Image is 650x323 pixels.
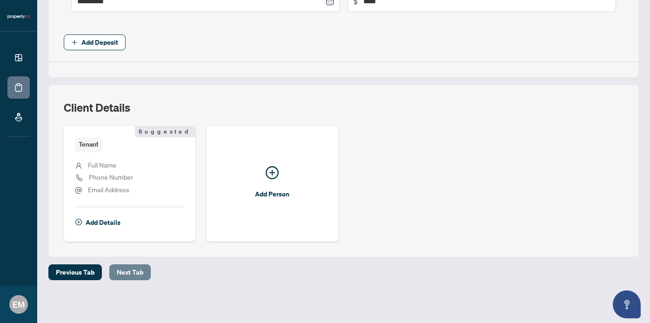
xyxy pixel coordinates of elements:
span: Add Person [255,187,289,202]
span: Add Deposit [81,35,118,50]
button: Previous Tab [48,264,102,280]
span: Phone Number [89,173,133,181]
span: Next Tab [117,265,143,280]
span: plus-circle [75,219,82,225]
span: plus [71,39,78,46]
button: Add Deposit [64,34,126,50]
span: Full Name [88,161,116,169]
span: Tenant [75,137,102,152]
span: plus-circle [266,166,279,179]
img: logo [7,14,30,20]
button: Next Tab [109,264,151,280]
button: Add Details [75,215,121,230]
span: Previous Tab [56,265,94,280]
span: Email Address [88,185,129,194]
h2: Client Details [64,100,130,115]
span: Add Details [86,215,121,230]
button: Add Person [207,126,338,241]
span: EM [13,298,25,311]
span: Suggested [135,126,195,137]
button: Open asap [613,290,641,318]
